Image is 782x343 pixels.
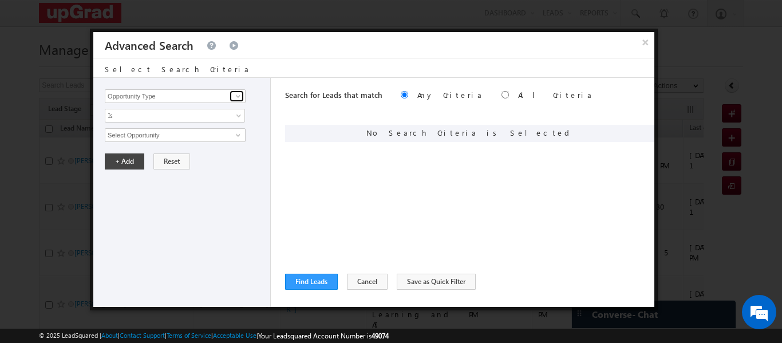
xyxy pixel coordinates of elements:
[105,89,246,103] input: Type to Search
[372,332,389,340] span: 49074
[105,128,246,142] input: Type to Search
[105,32,193,58] h3: Advanced Search
[105,64,250,74] span: Select Search Criteria
[101,332,118,339] a: About
[518,90,593,100] label: All Criteria
[285,125,654,142] div: No Search Criteria is Selected
[230,90,244,102] a: Show All Items
[167,332,211,339] a: Terms of Service
[120,332,165,339] a: Contact Support
[105,153,144,169] button: + Add
[397,274,476,290] button: Save as Quick Filter
[258,332,389,340] span: Your Leadsquared Account Number is
[105,111,230,121] span: Is
[347,274,388,290] button: Cancel
[39,330,389,341] span: © 2025 LeadSquared | | | | |
[417,90,483,100] label: Any Criteria
[230,129,244,141] a: Show All Items
[636,32,654,52] button: ×
[153,153,190,169] button: Reset
[285,274,338,290] button: Find Leads
[105,109,245,123] a: Is
[285,90,382,100] span: Search for Leads that match
[213,332,256,339] a: Acceptable Use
